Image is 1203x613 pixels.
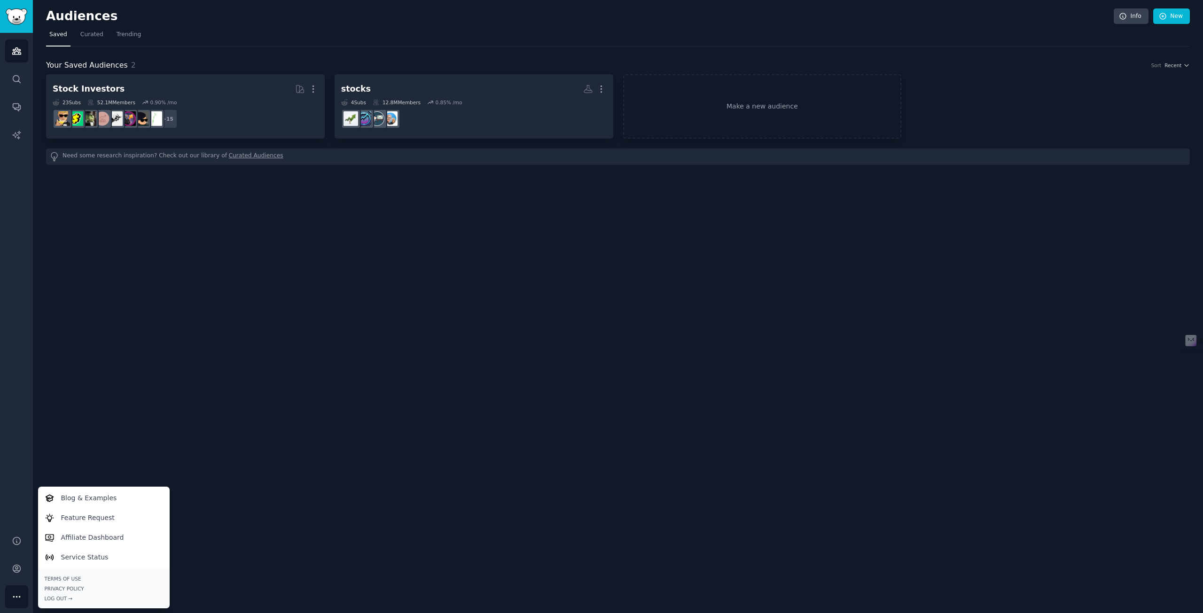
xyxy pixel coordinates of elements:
a: Affiliate Dashboard [39,528,168,547]
div: 12.8M Members [373,99,421,106]
a: Trending [113,27,144,47]
img: StocksAndTrading [357,111,371,126]
img: Superstonk [121,111,136,126]
img: TheRaceTo10Million [69,111,83,126]
img: economy [95,111,109,126]
a: Stock Investors23Subs52.1MMembers0.90% /mo+15investing_discussionsmallstreetbetsSuperstonkETFseco... [46,74,325,139]
div: 23 Sub s [53,99,81,106]
a: Service Status [39,547,168,567]
img: investing [344,111,358,126]
h2: Audiences [46,9,1114,24]
a: Info [1114,8,1148,24]
a: Make a new audience [623,74,902,139]
span: Your Saved Audiences [46,60,128,71]
p: Service Status [61,552,109,562]
p: Feature Request [61,513,115,523]
span: Recent [1164,62,1181,69]
div: Sort [1151,62,1162,69]
div: Log Out → [45,595,163,602]
div: 0.90 % /mo [150,99,177,106]
button: Recent [1164,62,1190,69]
a: Saved [46,27,70,47]
img: GummySearch logo [6,8,27,25]
p: Blog & Examples [61,493,117,503]
span: 2 [131,61,136,70]
a: Blog & Examples [39,488,168,508]
a: New [1153,8,1190,24]
a: Curated Audiences [229,152,283,162]
img: WallStreetbetsELITE [82,111,96,126]
a: Feature Request [39,508,168,528]
img: stocks [370,111,384,126]
div: + 15 [158,109,178,129]
img: wallstreetbets [55,111,70,126]
div: Need some research inspiration? Check out our library of [46,148,1190,165]
div: 4 Sub s [341,99,366,106]
p: Affiliate Dashboard [61,533,124,543]
div: stocks [341,83,371,95]
span: Trending [117,31,141,39]
a: stocks4Subs12.8MMembers0.85% /moValueInvestingstocksStocksAndTradinginvesting [335,74,613,139]
img: ETFs [108,111,123,126]
a: Privacy Policy [45,585,163,592]
img: investing_discussion [148,111,162,126]
img: smallstreetbets [134,111,149,126]
span: Curated [80,31,103,39]
a: Curated [77,27,107,47]
div: 0.85 % /mo [436,99,462,106]
div: Stock Investors [53,83,125,95]
div: 52.1M Members [87,99,135,106]
img: ValueInvesting [383,111,398,126]
span: Saved [49,31,67,39]
a: Terms of Use [45,575,163,582]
